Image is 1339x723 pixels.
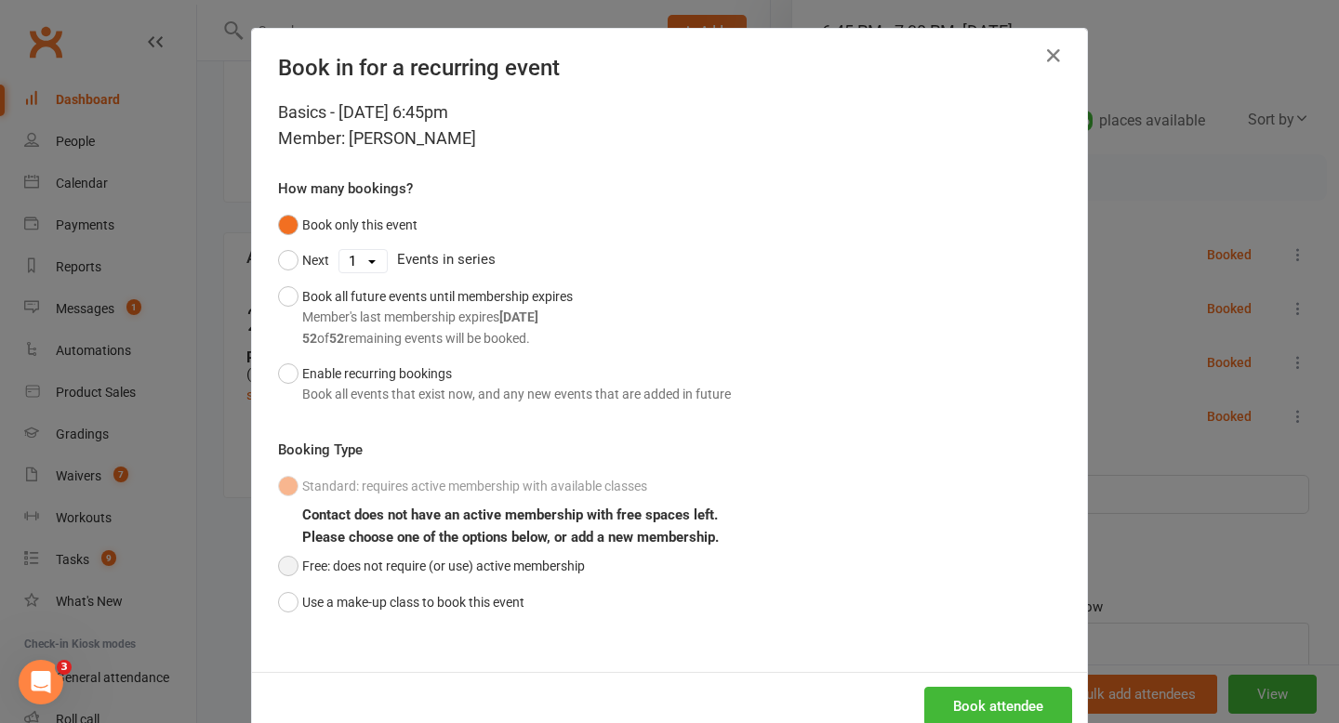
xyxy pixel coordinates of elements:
[278,585,524,620] button: Use a make-up class to book this event
[278,356,731,413] button: Enable recurring bookingsBook all events that exist now, and any new events that are added in future
[302,286,573,348] div: Book all future events until membership expires
[278,207,418,243] button: Book only this event
[278,99,1061,151] div: Basics - [DATE] 6:45pm Member: [PERSON_NAME]
[302,529,719,546] b: Please choose one of the options below, or add a new membership.
[57,660,72,675] span: 3
[278,548,585,584] button: Free: does not require (or use) active membership
[302,384,731,404] div: Book all events that exist now, and any new events that are added in future
[1039,41,1068,71] button: Close
[19,660,63,704] iframe: Intercom live chat
[302,307,573,327] div: Member's last membership expires
[329,331,344,346] strong: 52
[302,331,317,346] strong: 52
[278,243,1061,278] div: Events in series
[302,506,718,523] b: Contact does not have an active membership with free spaces left.
[278,55,1061,81] h4: Book in for a recurring event
[278,243,329,278] button: Next
[278,439,363,461] label: Booking Type
[278,177,413,200] label: How many bookings?
[278,279,573,356] button: Book all future events until membership expiresMember's last membership expires[DATE]52of52remain...
[499,309,538,324] strong: [DATE]
[302,328,573,348] div: of remaining events will be booked.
